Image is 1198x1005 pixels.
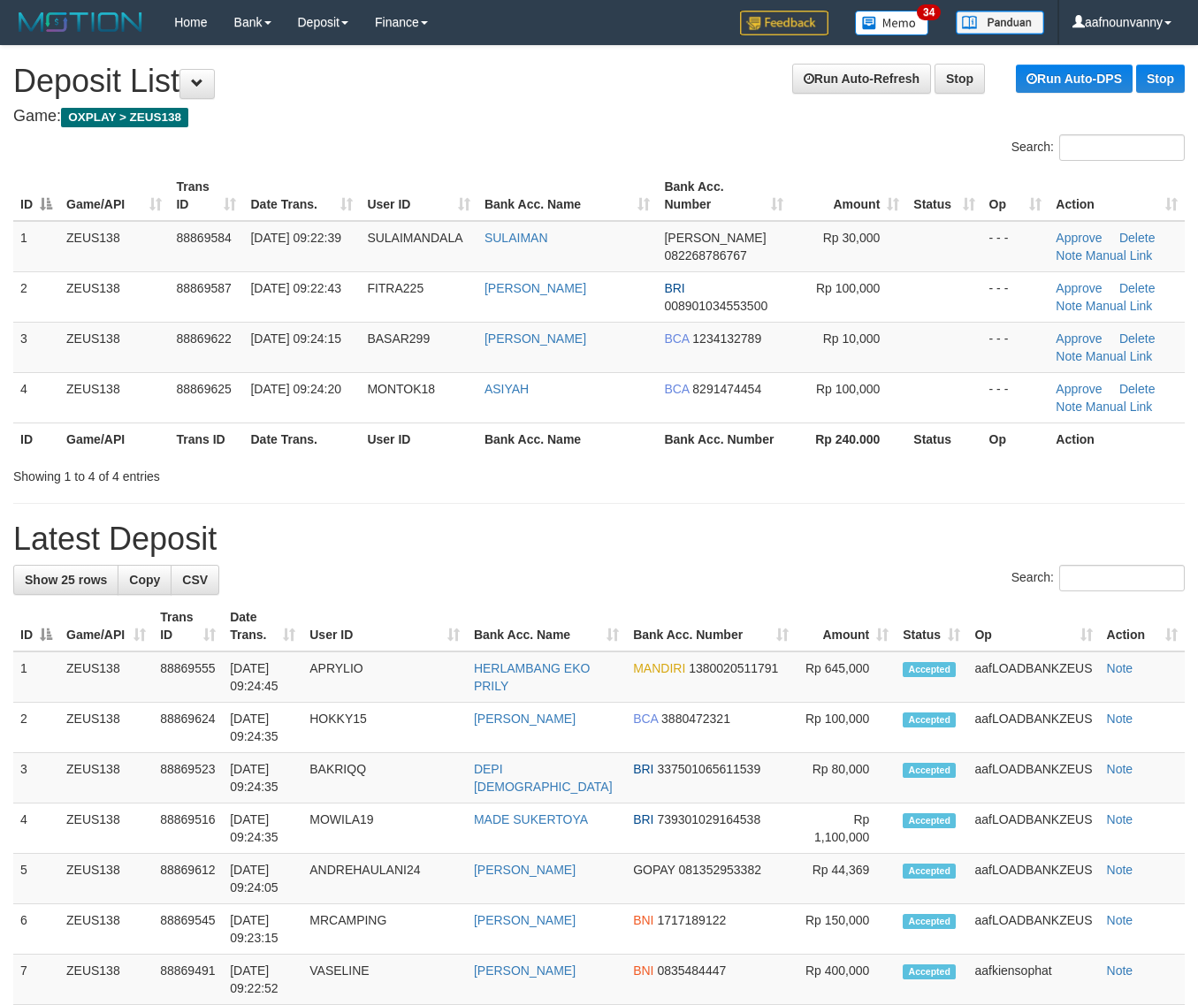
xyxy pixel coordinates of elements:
th: Game/API [59,423,169,455]
td: [DATE] 09:24:35 [223,753,302,803]
span: Copy 0835484447 to clipboard [657,963,726,978]
a: [PERSON_NAME] [474,863,576,877]
th: Trans ID: activate to sort column ascending [169,171,243,221]
span: Copy 1234132789 to clipboard [692,331,761,346]
a: Note [1107,661,1133,675]
span: Rp 100,000 [816,281,880,295]
span: Accepted [903,662,956,677]
td: Rp 1,100,000 [796,803,896,854]
span: Copy 008901034553500 to clipboard [664,299,767,313]
span: BNI [633,913,653,927]
th: Rp 240.000 [790,423,906,455]
a: Run Auto-Refresh [792,64,931,94]
span: CSV [182,573,208,587]
td: [DATE] 09:22:52 [223,955,302,1005]
span: Accepted [903,914,956,929]
th: User ID: activate to sort column ascending [302,601,467,651]
th: Amount: activate to sort column ascending [796,601,896,651]
a: Note [1107,762,1133,776]
a: Run Auto-DPS [1016,65,1133,93]
td: BAKRIQQ [302,753,467,803]
td: 3 [13,753,59,803]
td: VASELINE [302,955,467,1005]
label: Search: [1011,134,1185,161]
a: Approve [1056,281,1102,295]
td: HOKKY15 [302,703,467,753]
td: Rp 80,000 [796,753,896,803]
td: ZEUS138 [59,904,153,955]
td: MRCAMPING [302,904,467,955]
td: 2 [13,271,59,322]
span: [DATE] 09:22:43 [250,281,340,295]
span: Accepted [903,763,956,778]
span: BCA [664,331,689,346]
td: ZEUS138 [59,854,153,904]
span: SULAIMANDALA [367,231,462,245]
th: Bank Acc. Name: activate to sort column ascending [477,171,657,221]
td: - - - [982,372,1049,423]
td: aafLOADBANKZEUS [967,904,1099,955]
th: Date Trans. [243,423,360,455]
a: [PERSON_NAME] [474,712,576,726]
td: 88869516 [153,803,223,854]
a: Copy [118,565,172,595]
span: [DATE] 09:24:15 [250,331,340,346]
span: Rp 10,000 [823,331,881,346]
td: ZEUS138 [59,651,153,703]
a: Approve [1056,231,1102,245]
span: Copy 739301029164538 to clipboard [657,812,760,826]
span: Copy [129,573,160,587]
td: aafLOADBANKZEUS [967,854,1099,904]
span: BCA [633,712,658,726]
span: 88869584 [176,231,231,245]
a: Show 25 rows [13,565,118,595]
span: Copy 3880472321 to clipboard [661,712,730,726]
a: DEPI [DEMOGRAPHIC_DATA] [474,762,613,794]
th: Trans ID [169,423,243,455]
th: Status: activate to sort column ascending [906,171,981,221]
label: Search: [1011,565,1185,591]
span: Copy 8291474454 to clipboard [692,382,761,396]
a: [PERSON_NAME] [474,963,576,978]
h4: Game: [13,108,1185,126]
th: Date Trans.: activate to sort column ascending [223,601,302,651]
td: - - - [982,322,1049,372]
span: MONTOK18 [367,382,435,396]
td: 5 [13,854,59,904]
img: Button%20Memo.svg [855,11,929,35]
td: ZEUS138 [59,372,169,423]
span: Rp 30,000 [823,231,881,245]
td: ZEUS138 [59,803,153,854]
span: Accepted [903,813,956,828]
td: aafLOADBANKZEUS [967,651,1099,703]
h1: Latest Deposit [13,522,1185,557]
img: Feedback.jpg [740,11,828,35]
td: MOWILA19 [302,803,467,854]
td: Rp 150,000 [796,904,896,955]
th: Bank Acc. Number: activate to sort column ascending [657,171,790,221]
a: MADE SUKERTOYA [474,812,588,826]
a: Note [1056,299,1082,313]
td: aafLOADBANKZEUS [967,803,1099,854]
td: 88869491 [153,955,223,1005]
a: [PERSON_NAME] [474,913,576,927]
th: Bank Acc. Number: activate to sort column ascending [626,601,796,651]
th: User ID: activate to sort column ascending [360,171,477,221]
span: Copy 081352953382 to clipboard [679,863,761,877]
span: BCA [664,382,689,396]
td: 2 [13,703,59,753]
th: Bank Acc. Name: activate to sort column ascending [467,601,626,651]
th: Action [1049,423,1185,455]
div: Showing 1 to 4 of 4 entries [13,461,486,485]
td: Rp 645,000 [796,651,896,703]
td: 88869555 [153,651,223,703]
th: Game/API: activate to sort column ascending [59,171,169,221]
td: [DATE] 09:24:05 [223,854,302,904]
a: Delete [1119,382,1155,396]
img: MOTION_logo.png [13,9,148,35]
td: 1 [13,221,59,272]
th: ID: activate to sort column descending [13,601,59,651]
a: Manual Link [1086,299,1153,313]
span: [DATE] 09:22:39 [250,231,340,245]
th: Action: activate to sort column ascending [1049,171,1185,221]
